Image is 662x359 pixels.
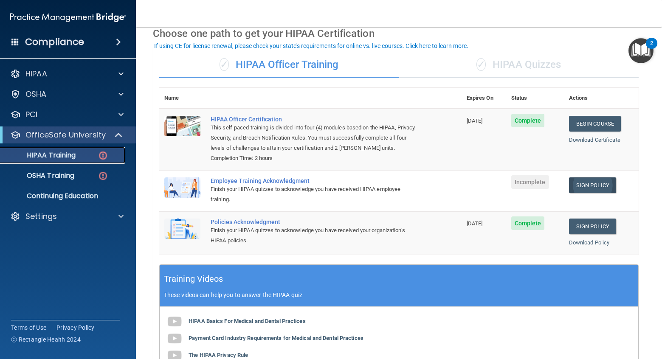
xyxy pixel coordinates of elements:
a: PCI [10,109,124,120]
div: Finish your HIPAA quizzes to acknowledge you have received your organization’s HIPAA policies. [211,225,419,246]
a: Begin Course [569,116,621,132]
b: The HIPAA Privacy Rule [189,352,248,358]
a: Privacy Policy [56,323,95,332]
p: PCI [25,109,37,120]
th: Name [159,88,206,109]
a: Download Certificate [569,137,620,143]
img: PMB logo [10,9,126,26]
button: Open Resource Center, 2 new notifications [628,38,654,63]
img: danger-circle.6113f641.png [98,150,108,161]
span: Ⓒ Rectangle Health 2024 [11,335,81,344]
div: HIPAA Officer Training [159,52,399,78]
span: Complete [511,216,545,230]
div: Finish your HIPAA quizzes to acknowledge you have received HIPAA employee training. [211,184,419,205]
p: OSHA Training [6,171,74,180]
div: Completion Time: 2 hours [211,153,419,163]
a: OfficeSafe University [10,130,123,140]
h4: Compliance [25,36,84,48]
img: danger-circle.6113f641.png [98,171,108,181]
span: Complete [511,114,545,127]
a: OSHA [10,89,124,99]
a: HIPAA Officer Certification [211,116,419,123]
p: Continuing Education [6,192,121,200]
span: [DATE] [467,220,483,227]
a: Sign Policy [569,219,616,234]
p: HIPAA Training [6,151,76,160]
span: ✓ [476,58,486,71]
div: HIPAA Quizzes [399,52,639,78]
b: Payment Card Industry Requirements for Medical and Dental Practices [189,335,363,341]
a: Terms of Use [11,323,46,332]
th: Status [506,88,564,109]
span: Incomplete [511,175,549,189]
p: Settings [25,211,57,222]
h5: Training Videos [164,272,223,286]
div: Policies Acknowledgment [211,219,419,225]
img: gray_youtube_icon.38fcd6cc.png [166,313,183,330]
div: Choose one path to get your HIPAA Certification [153,21,645,46]
a: HIPAA [10,69,124,79]
p: OfficeSafe University [25,130,106,140]
p: OSHA [25,89,47,99]
div: This self-paced training is divided into four (4) modules based on the HIPAA, Privacy, Security, ... [211,123,419,153]
div: If using CE for license renewal, please check your state's requirements for online vs. live cours... [154,43,468,49]
th: Expires On [462,88,506,109]
div: 2 [650,43,653,54]
span: [DATE] [467,118,483,124]
b: HIPAA Basics For Medical and Dental Practices [189,318,306,324]
a: Sign Policy [569,177,616,193]
div: Employee Training Acknowledgment [211,177,419,184]
span: ✓ [220,58,229,71]
th: Actions [564,88,639,109]
p: These videos can help you to answer the HIPAA quiz [164,292,634,298]
button: If using CE for license renewal, please check your state's requirements for online vs. live cours... [153,42,470,50]
p: HIPAA [25,69,47,79]
img: gray_youtube_icon.38fcd6cc.png [166,330,183,347]
a: Download Policy [569,239,610,246]
a: Settings [10,211,124,222]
